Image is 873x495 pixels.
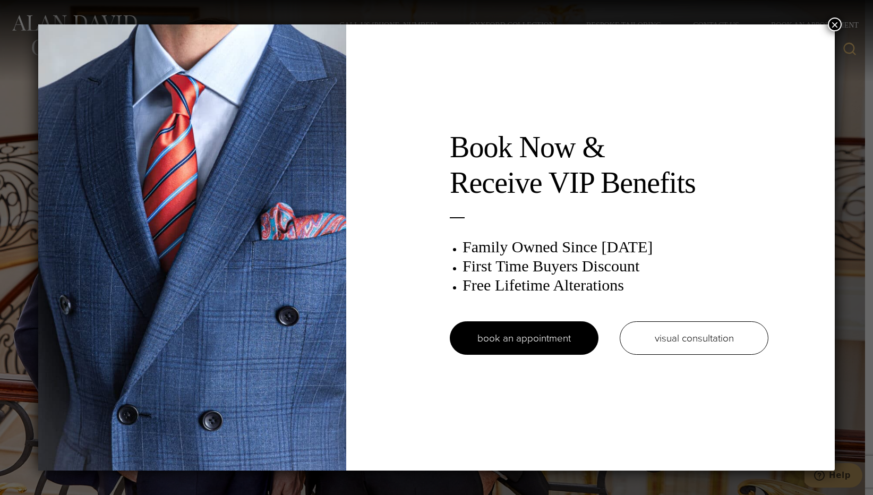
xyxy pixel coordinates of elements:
h2: Book Now & Receive VIP Benefits [450,130,768,201]
a: visual consultation [620,321,768,355]
a: book an appointment [450,321,598,355]
h3: Family Owned Since [DATE] [463,237,768,257]
h3: First Time Buyers Discount [463,257,768,276]
h3: Free Lifetime Alterations [463,276,768,295]
button: Close [828,18,842,31]
span: Help [24,7,46,17]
